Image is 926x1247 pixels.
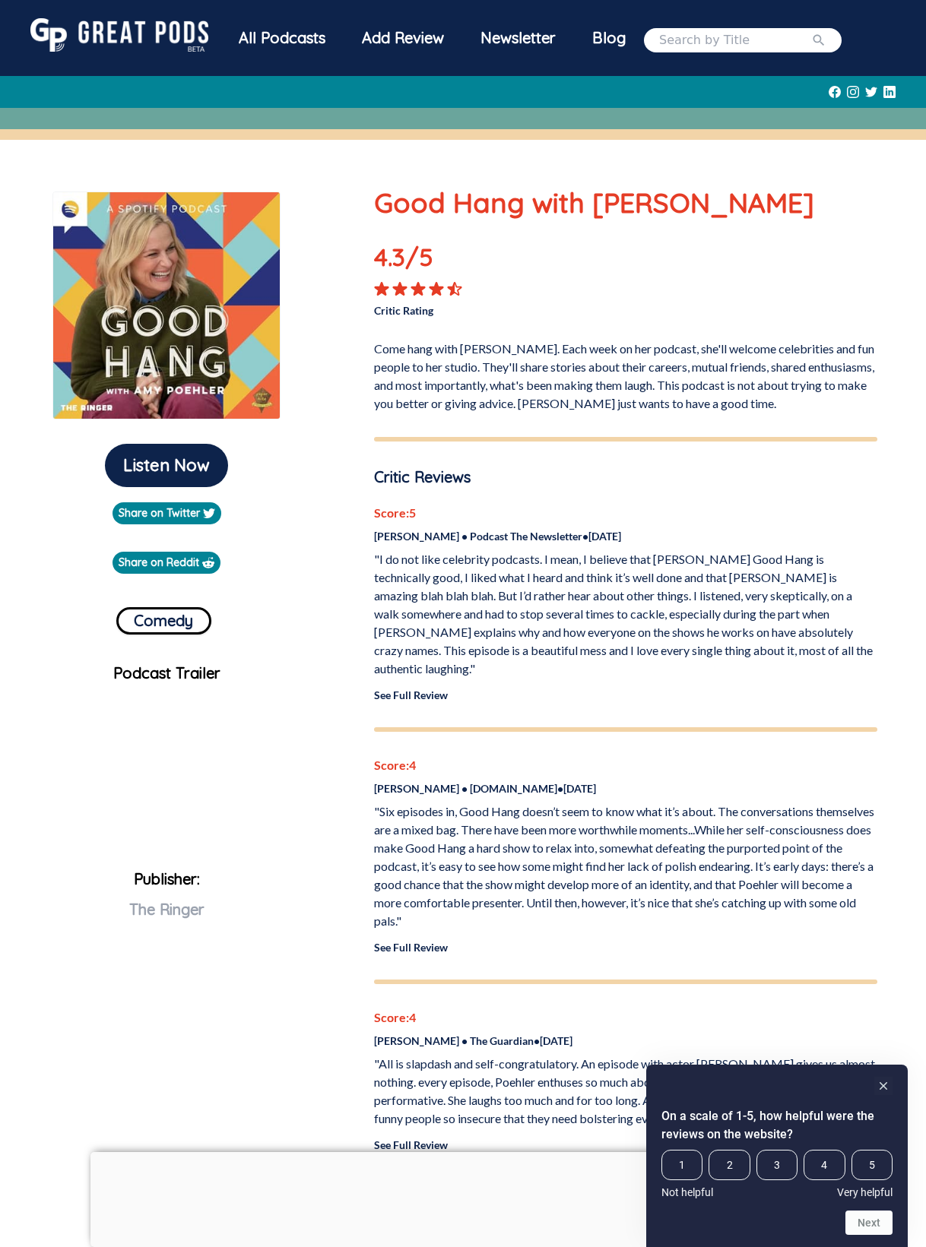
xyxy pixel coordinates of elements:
[12,864,321,973] p: Publisher:
[661,1150,893,1198] div: On a scale of 1-5, how helpful were the reviews on the website? Select an option from 1 to 5, wit...
[756,1150,798,1180] span: 3
[374,1055,878,1128] p: "All is slapdash and self-congratulatory. An episode with actor [PERSON_NAME] gives us almost not...
[661,1150,702,1180] span: 1
[374,296,626,318] p: Critic Rating
[129,900,205,919] span: The Ringer
[837,1186,893,1198] span: Very helpful
[220,18,344,58] div: All Podcasts
[874,1077,893,1095] button: Hide survey
[30,18,208,52] img: GreatPods
[374,688,448,701] a: See Full Review
[344,18,462,58] a: Add Review
[374,780,878,796] p: [PERSON_NAME] • [DOMAIN_NAME] • [DATE]
[374,550,878,678] p: "I do not like celebrity podcasts. I mean, I believe that [PERSON_NAME] Good Hang is technically ...
[374,182,878,223] p: Good Hang with [PERSON_NAME]
[661,1107,893,1144] h2: On a scale of 1-5, how helpful were the reviews on the website? Select an option from 1 to 5, wit...
[374,504,878,522] p: Score: 5
[661,1186,713,1198] span: Not helpful
[105,444,228,487] button: Listen Now
[113,552,220,574] a: Share on Reddit
[659,31,811,49] input: Search by Title
[90,1152,836,1243] iframe: Advertisement
[374,756,878,774] p: Score: 4
[374,466,878,489] p: Critic Reviews
[661,1077,893,1235] div: On a scale of 1-5, how helpful were the reviews on the website? Select an option from 1 to 5, wit...
[851,1150,893,1180] span: 5
[116,601,211,635] a: Comedy
[220,18,344,62] a: All Podcasts
[374,1008,878,1027] p: Score: 4
[113,502,221,524] a: Share on Twitter
[709,1150,750,1180] span: 2
[374,334,878,413] p: Come hang with [PERSON_NAME]. Each week on her podcast, she'll welcome celebrities and fun people...
[462,18,574,62] a: Newsletter
[462,18,574,58] div: Newsletter
[804,1150,845,1180] span: 4
[374,802,878,930] p: "Six episodes in, Good Hang doesn’t seem to know what it’s about. The conversations themselves ar...
[374,239,475,281] p: 4.3 /5
[374,1033,878,1049] p: [PERSON_NAME] • The Guardian • [DATE]
[374,528,878,544] p: [PERSON_NAME] • Podcast The Newsletter • [DATE]
[374,941,448,954] a: See Full Review
[116,607,211,635] button: Comedy
[52,191,281,419] img: Good Hang with Amy Poehler
[12,662,321,685] p: Podcast Trailer
[845,1211,893,1235] button: Next question
[574,18,644,58] a: Blog
[374,1138,448,1151] a: See Full Review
